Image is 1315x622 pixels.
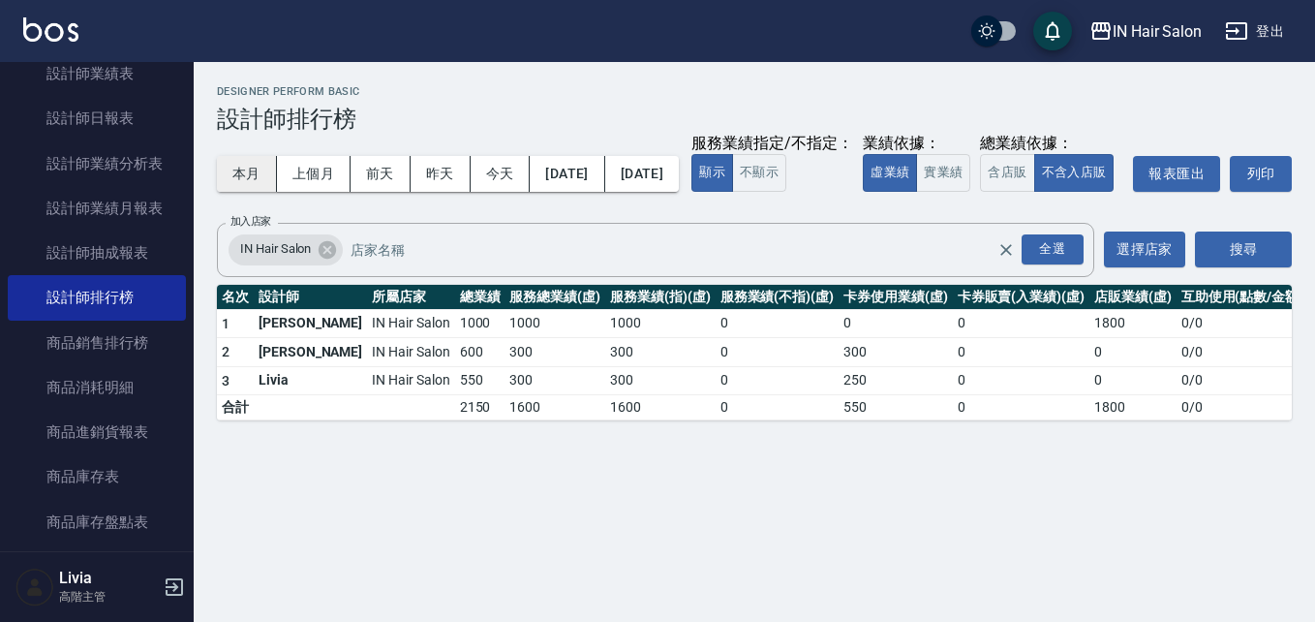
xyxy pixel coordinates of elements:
th: 服務總業績(虛) [505,285,605,310]
input: 店家名稱 [346,233,1030,266]
td: 0 [953,338,1089,367]
td: 0 [953,309,1089,338]
div: IN Hair Salon [229,234,343,265]
td: 550 [839,395,953,420]
td: 1800 [1089,309,1177,338]
td: 0 / 0 [1177,366,1308,395]
td: 550 [455,366,505,395]
th: 總業績 [455,285,505,310]
td: [PERSON_NAME] [254,338,367,367]
th: 所屬店家 [367,285,454,310]
a: 商品銷售排行榜 [8,321,186,365]
button: 顯示 [691,154,733,192]
span: IN Hair Salon [229,239,322,259]
table: a dense table [217,285,1308,421]
th: 服務業績(指)(虛) [605,285,716,310]
a: 設計師日報表 [8,96,186,140]
a: 設計師業績分析表 [8,141,186,186]
th: 設計師 [254,285,367,310]
td: 0 [1089,338,1177,367]
h3: 設計師排行榜 [217,106,1292,133]
td: IN Hair Salon [367,366,454,395]
button: 虛業績 [863,154,917,192]
button: 本月 [217,156,277,192]
label: 加入店家 [230,214,271,229]
h5: Livia [59,569,158,588]
td: 1000 [505,309,605,338]
td: Livia [254,366,367,395]
img: Logo [23,17,78,42]
th: 卡券販賣(入業績)(虛) [953,285,1089,310]
button: IN Hair Salon [1082,12,1209,51]
a: 會員卡銷售報表 [8,544,186,589]
td: 0 / 0 [1177,309,1308,338]
button: 不顯示 [732,154,786,192]
button: 今天 [471,156,531,192]
a: 設計師業績表 [8,51,186,96]
td: 1600 [605,395,716,420]
button: 含店販 [980,154,1034,192]
button: Open [1018,231,1087,268]
td: 2150 [455,395,505,420]
td: 300 [505,338,605,367]
td: 0 [953,395,1089,420]
th: 互助使用(點數/金額) [1177,285,1308,310]
button: 登出 [1217,14,1292,49]
a: 設計師業績月報表 [8,186,186,231]
a: 商品庫存盤點表 [8,500,186,544]
button: [DATE] [530,156,604,192]
div: 總業績依據： [980,134,1123,154]
td: 1000 [455,309,505,338]
td: 300 [839,338,953,367]
th: 卡券使用業績(虛) [839,285,953,310]
td: 300 [505,366,605,395]
button: 上個月 [277,156,351,192]
th: 服務業績(不指)(虛) [716,285,839,310]
td: 1800 [1089,395,1177,420]
th: 名次 [217,285,254,310]
td: 0 [839,309,953,338]
a: 設計師排行榜 [8,275,186,320]
button: 報表匯出 [1133,156,1220,192]
span: 2 [222,344,229,359]
div: IN Hair Salon [1113,19,1202,44]
img: Person [15,568,54,606]
td: 0 [1089,366,1177,395]
th: 店販業績(虛) [1089,285,1177,310]
a: 商品消耗明細 [8,365,186,410]
button: 前天 [351,156,411,192]
td: 250 [839,366,953,395]
td: 0 / 0 [1177,395,1308,420]
td: [PERSON_NAME] [254,309,367,338]
p: 高階主管 [59,588,158,606]
td: IN Hair Salon [367,309,454,338]
td: 300 [605,338,716,367]
a: 設計師抽成報表 [8,231,186,275]
button: 列印 [1230,156,1292,192]
td: 0 [716,309,839,338]
button: save [1033,12,1072,50]
button: [DATE] [605,156,679,192]
a: 商品庫存表 [8,454,186,499]
button: Clear [993,236,1020,264]
button: 不含入店販 [1034,154,1115,192]
span: 1 [222,316,229,331]
td: 0 [716,338,839,367]
h2: Designer Perform Basic [217,85,1292,98]
td: 600 [455,338,505,367]
td: 0 [716,366,839,395]
td: 合計 [217,395,254,420]
button: 實業績 [916,154,970,192]
div: 全選 [1022,234,1084,264]
button: 昨天 [411,156,471,192]
button: 選擇店家 [1104,232,1185,267]
td: 300 [605,366,716,395]
span: 3 [222,373,229,389]
td: 1600 [505,395,605,420]
td: 0 / 0 [1177,338,1308,367]
a: 商品進銷貨報表 [8,410,186,454]
td: 0 [716,395,839,420]
td: IN Hair Salon [367,338,454,367]
div: 服務業績指定/不指定： [691,134,853,154]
